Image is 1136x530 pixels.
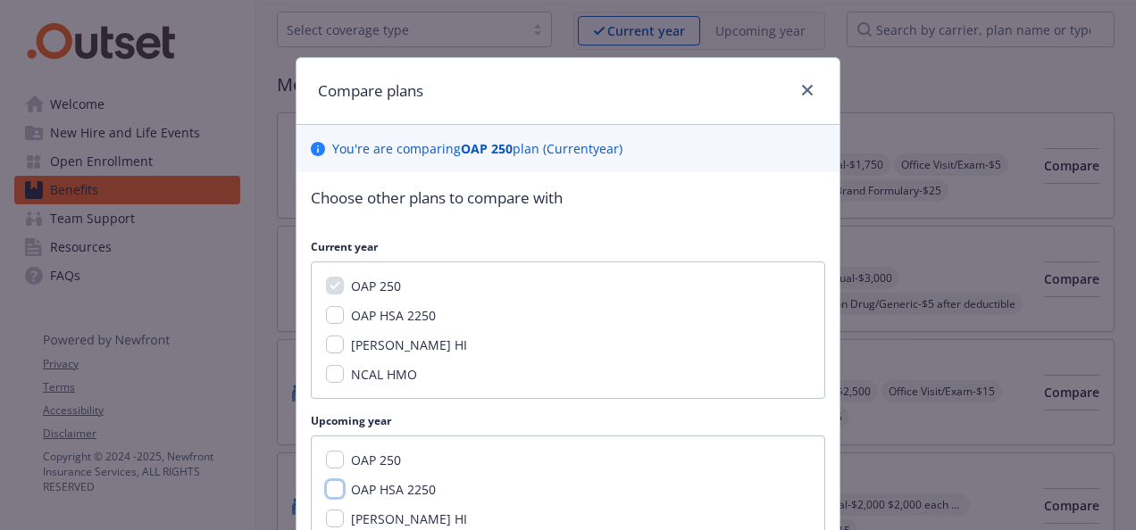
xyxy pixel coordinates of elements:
[351,307,436,324] span: OAP HSA 2250
[351,451,401,468] span: OAP 250
[311,186,825,210] p: Choose other plans to compare with
[332,139,622,158] p: You ' re are comparing plan ( Current year)
[351,510,467,527] span: [PERSON_NAME] HI
[311,413,825,428] p: Upcoming year
[797,79,818,101] a: close
[351,336,467,353] span: [PERSON_NAME] HI
[311,239,825,254] p: Current year
[351,277,401,294] span: OAP 250
[351,366,417,383] span: NCAL HMO
[318,79,423,103] h1: Compare plans
[351,481,436,498] span: OAP HSA 2250
[461,140,513,157] b: OAP 250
